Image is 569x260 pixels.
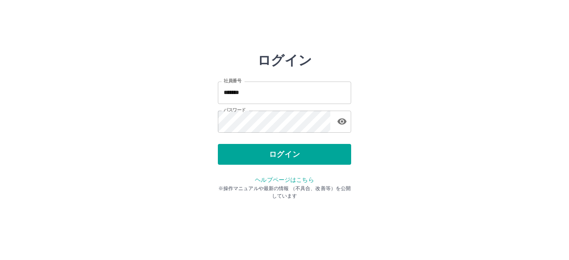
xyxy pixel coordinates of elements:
p: ※操作マニュアルや最新の情報 （不具合、改善等）を公開しています [218,185,351,200]
label: パスワード [224,107,246,113]
h2: ログイン [257,52,312,68]
label: 社員番号 [224,78,241,84]
a: ヘルプページはこちら [255,176,314,183]
button: ログイン [218,144,351,165]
